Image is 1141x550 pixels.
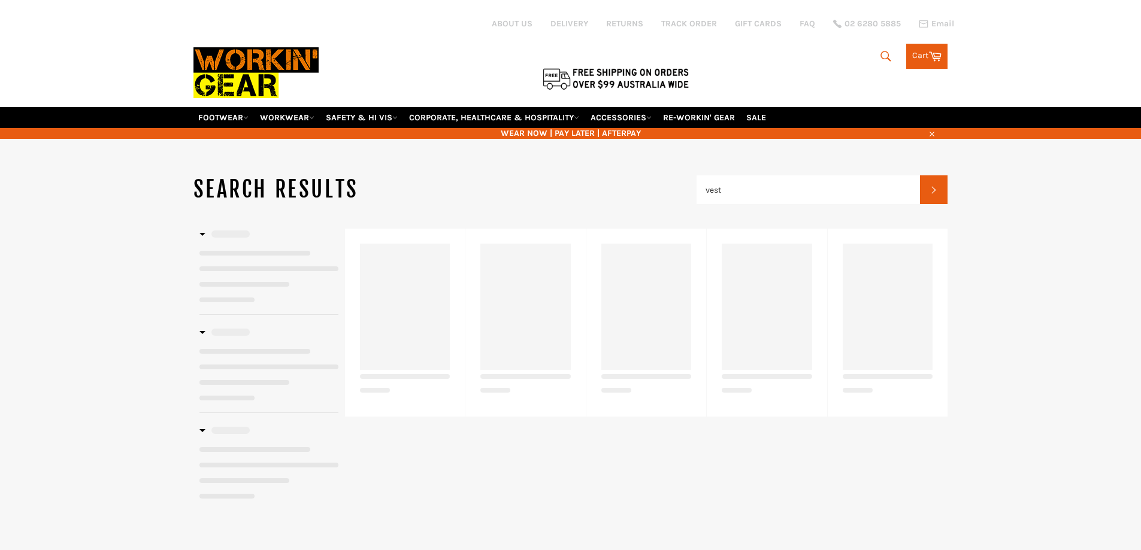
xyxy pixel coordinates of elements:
a: Email [919,19,954,29]
a: GIFT CARDS [735,18,782,29]
a: SAFETY & HI VIS [321,107,402,128]
h1: Search results [193,175,697,205]
a: CORPORATE, HEALTHCARE & HOSPITALITY [404,107,584,128]
a: Cart [906,44,948,69]
a: RETURNS [606,18,643,29]
a: 02 6280 5885 [833,20,901,28]
a: ABOUT US [492,18,532,29]
a: SALE [742,107,771,128]
input: Search [697,175,921,204]
a: FOOTWEAR [193,107,253,128]
a: RE-WORKIN' GEAR [658,107,740,128]
a: DELIVERY [550,18,588,29]
a: FAQ [800,18,815,29]
img: Flat $9.95 shipping Australia wide [541,66,691,91]
span: 02 6280 5885 [845,20,901,28]
a: ACCESSORIES [586,107,656,128]
a: TRACK ORDER [661,18,717,29]
a: WORKWEAR [255,107,319,128]
img: Workin Gear leaders in Workwear, Safety Boots, PPE, Uniforms. Australia's No.1 in Workwear [193,39,319,107]
span: WEAR NOW | PAY LATER | AFTERPAY [193,127,948,139]
span: Email [931,20,954,28]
